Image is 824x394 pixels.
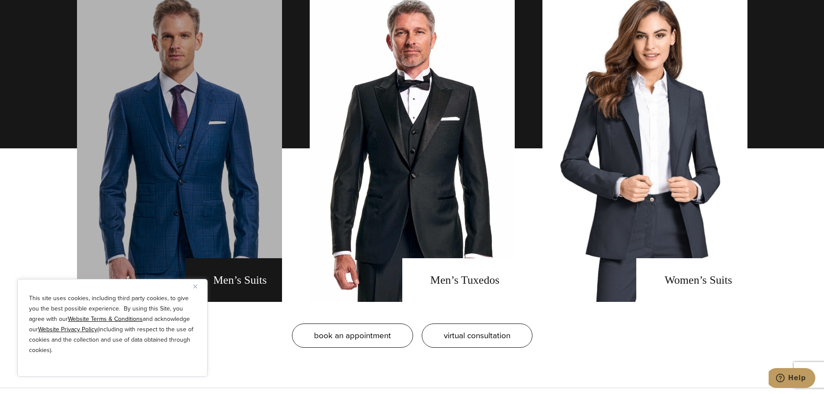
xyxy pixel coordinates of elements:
[193,285,197,288] img: Close
[314,329,391,342] span: book an appointment
[444,329,510,342] span: virtual consultation
[29,293,196,356] p: This site uses cookies, including third party cookies, to give you the best possible experience. ...
[68,314,143,324] a: Website Terms & Conditions
[292,324,413,348] a: book an appointment
[193,281,204,291] button: Close
[38,325,97,334] a: Website Privacy Policy
[769,368,815,390] iframe: Opens a widget where you can chat to one of our agents
[422,324,532,348] a: virtual consultation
